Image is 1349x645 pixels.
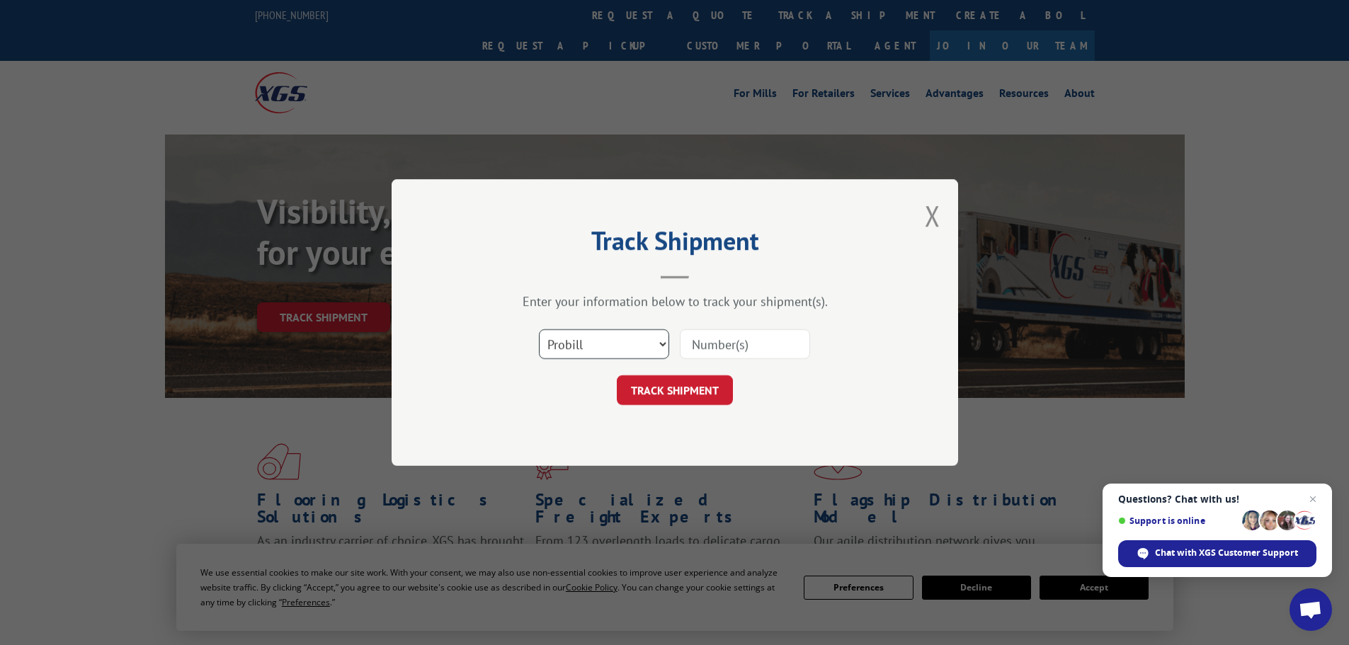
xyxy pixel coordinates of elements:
[1155,547,1298,559] span: Chat with XGS Customer Support
[1290,588,1332,631] a: Open chat
[925,197,940,234] button: Close modal
[462,231,887,258] h2: Track Shipment
[1118,515,1237,526] span: Support is online
[462,293,887,309] div: Enter your information below to track your shipment(s).
[1118,540,1316,567] span: Chat with XGS Customer Support
[1118,493,1316,505] span: Questions? Chat with us!
[680,329,810,359] input: Number(s)
[617,375,733,405] button: TRACK SHIPMENT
